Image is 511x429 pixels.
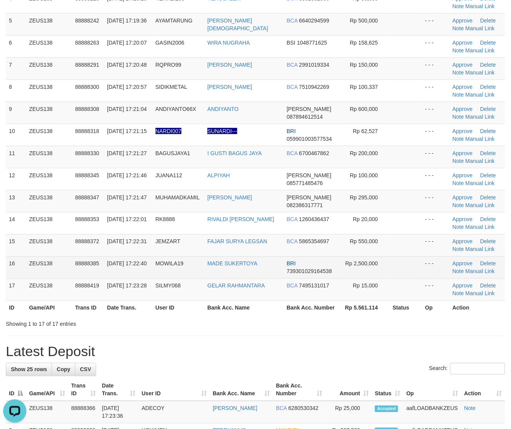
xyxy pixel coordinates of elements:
td: [DATE] 17:23:36 [99,401,139,424]
span: Copy 6280530342 to clipboard [288,405,319,412]
td: 12 [6,168,26,190]
th: ID [6,301,26,315]
span: Copy 1048771625 to clipboard [297,40,327,46]
span: Copy 2991019334 to clipboard [299,62,329,68]
a: Delete [480,216,496,223]
span: MOWILA19 [155,261,183,267]
span: [DATE] 17:20:48 [107,62,147,68]
a: Note [452,291,464,297]
td: Rp 25,000 [326,401,372,424]
a: [PERSON_NAME] [207,194,252,201]
span: JEMZART [155,239,180,245]
th: Op: activate to sort column ascending [404,379,461,401]
span: Copy 6700467862 to clipboard [299,150,329,156]
td: ZEUS138 [26,13,72,35]
span: RK8888 [155,216,175,223]
span: [DATE] 17:21:46 [107,172,147,178]
a: Note [452,69,464,76]
span: Copy 7495131017 to clipboard [299,283,329,289]
input: Search: [450,363,505,375]
a: Manual Link [466,158,495,164]
a: Note [452,25,464,31]
a: WIRA NUGRAHA [207,40,250,46]
td: 15 [6,234,26,256]
span: [PERSON_NAME] [287,106,331,112]
a: Note [452,47,464,54]
a: ANDIYANTO [207,106,238,112]
span: [PERSON_NAME] [287,172,331,178]
td: ZEUS138 [26,234,72,256]
td: - - - [422,279,449,301]
a: Delete [480,40,496,46]
span: 88888308 [75,106,99,112]
a: Approve [452,40,473,46]
a: Note [452,180,464,186]
td: ZEUS138 [26,401,68,424]
span: Copy [57,367,70,373]
span: Rp 100,000 [350,172,378,178]
a: Manual Link [466,268,495,275]
a: Approve [452,17,473,24]
a: Approve [452,106,473,112]
a: Note [464,405,476,412]
td: ZEUS138 [26,256,72,279]
span: [DATE] 17:22:40 [107,261,147,267]
th: Status: activate to sort column ascending [372,379,403,401]
a: Manual Link [466,69,495,76]
td: - - - [422,35,449,57]
span: SIDIKMETAL [155,84,187,90]
td: ZEUS138 [26,279,72,301]
a: Show 25 rows [6,363,52,376]
a: Delete [480,261,496,267]
a: FAJAR SURYA LEGSAN [207,239,267,245]
th: Action: activate to sort column ascending [461,379,505,401]
th: Bank Acc. Name: activate to sort column ascending [210,379,273,401]
td: ZEUS138 [26,168,72,190]
span: Copy 087894612514 to clipboard [287,114,323,120]
span: BCA [287,62,298,68]
a: Delete [480,150,496,156]
span: BCA [287,283,298,289]
td: - - - [422,256,449,279]
td: - - - [422,124,449,146]
a: Note [452,3,464,9]
span: BCA [276,405,287,412]
a: Approve [452,84,473,90]
span: AYAMTARUNG [155,17,193,24]
a: RIVALDI [PERSON_NAME] [207,216,274,223]
th: Rp 5.561.114 [340,301,390,315]
span: [PERSON_NAME] [287,194,331,201]
th: Date Trans. [104,301,152,315]
label: Search: [429,363,505,375]
span: Rp 600,000 [350,106,378,112]
th: Trans ID: activate to sort column ascending [68,379,99,401]
span: [DATE] 17:22:01 [107,216,147,223]
span: BAGUSJAYA1 [155,150,190,156]
td: ZEUS138 [26,146,72,168]
a: Note [452,224,464,230]
td: ZEUS138 [26,212,72,234]
a: Manual Link [466,246,495,253]
span: Rp 62,527 [353,128,378,134]
a: [PERSON_NAME] [207,84,252,90]
td: 6 [6,35,26,57]
span: Rp 500,000 [350,17,378,24]
span: Show 25 rows [11,367,47,373]
th: Status [390,301,422,315]
td: 5 [6,13,26,35]
a: Manual Link [466,3,495,9]
a: [PERSON_NAME] [213,405,257,412]
a: Approve [452,194,473,201]
a: Delete [480,283,496,289]
span: Copy 7510942269 to clipboard [299,84,329,90]
span: Copy 6640294599 to clipboard [299,17,329,24]
td: ZEUS138 [26,57,72,80]
td: 14 [6,212,26,234]
span: BCA [287,216,298,223]
td: 9 [6,102,26,124]
span: 88888385 [75,261,99,267]
a: Manual Link [466,25,495,31]
a: Approve [452,172,473,178]
td: ZEUS138 [26,80,72,102]
span: BCA [287,17,298,24]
